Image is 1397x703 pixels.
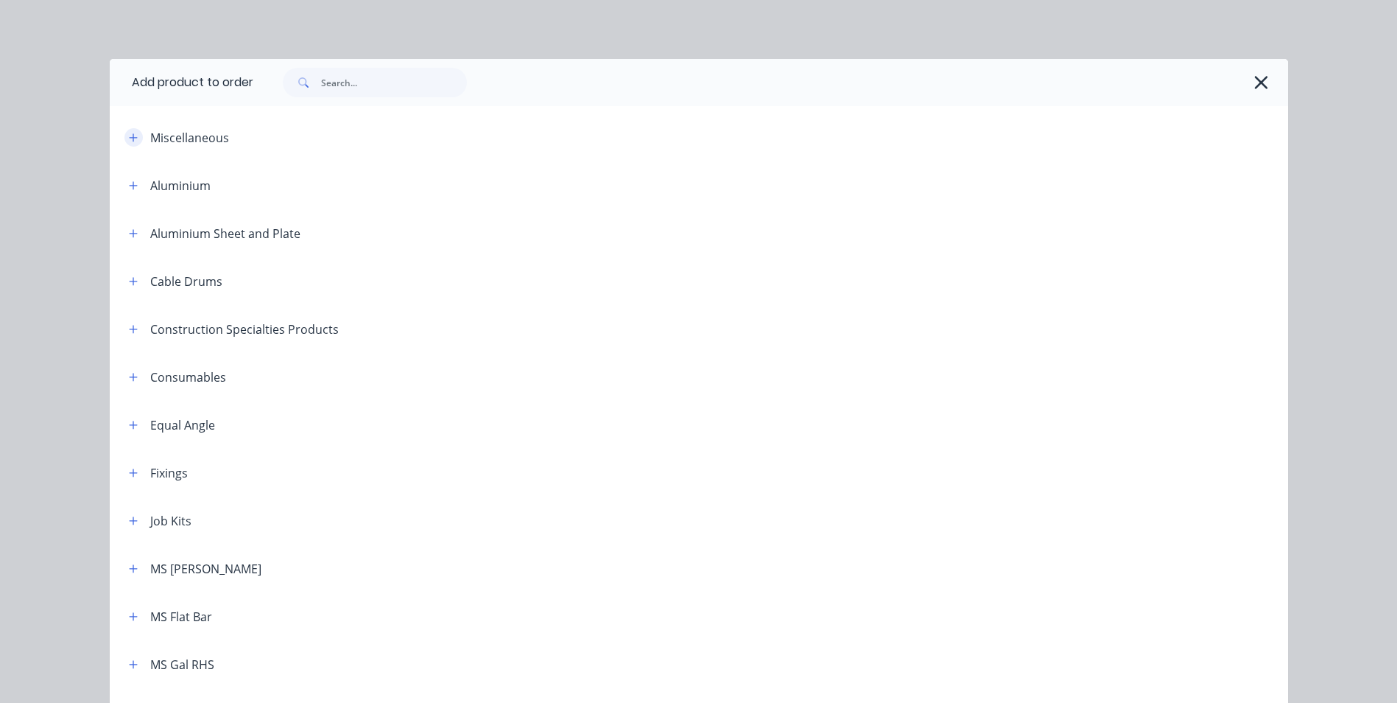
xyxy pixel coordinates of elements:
[321,68,467,97] input: Search...
[150,512,191,530] div: Job Kits
[150,177,211,195] div: Aluminium
[110,59,253,106] div: Add product to order
[150,129,229,147] div: Miscellaneous
[150,321,339,338] div: Construction Specialties Products
[150,464,188,482] div: Fixings
[150,368,226,386] div: Consumables
[150,560,261,578] div: MS [PERSON_NAME]
[150,608,212,626] div: MS Flat Bar
[150,416,215,434] div: Equal Angle
[150,656,214,674] div: MS Gal RHS
[150,273,222,290] div: Cable Drums
[150,225,300,242] div: Aluminium Sheet and Plate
